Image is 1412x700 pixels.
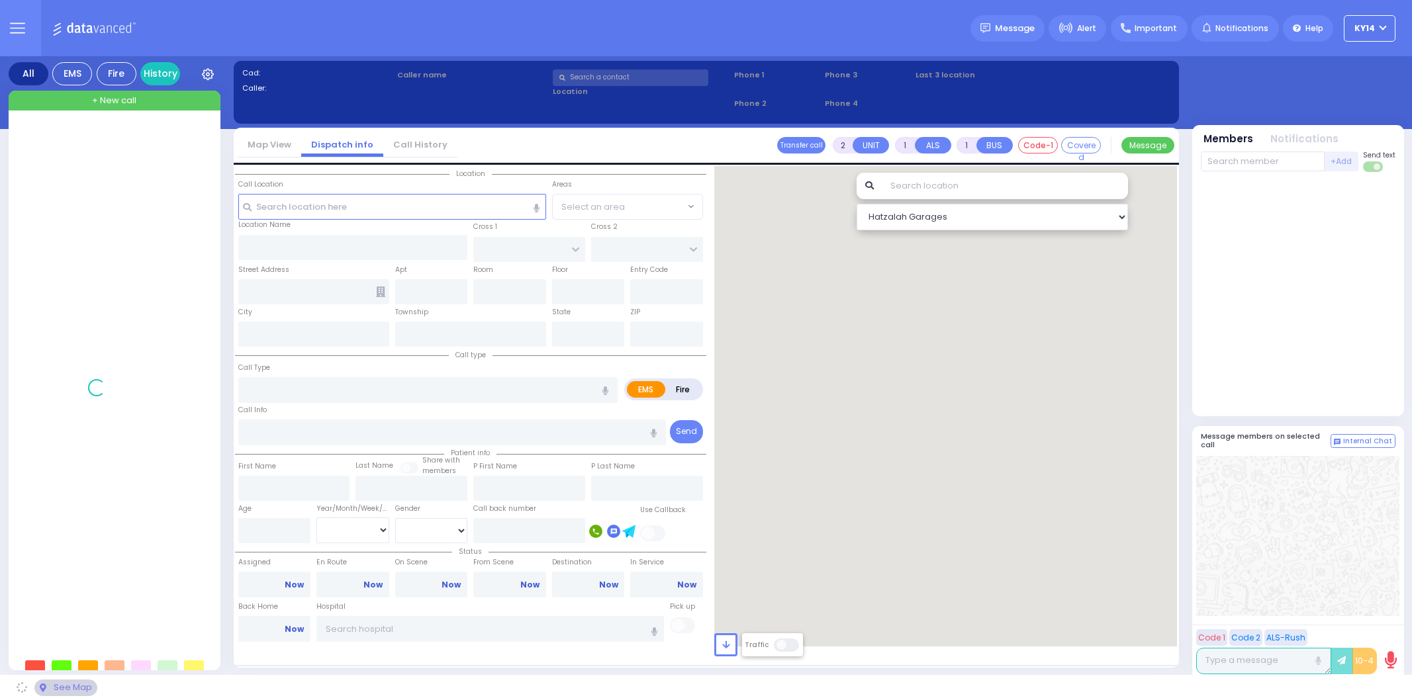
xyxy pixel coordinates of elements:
span: members [422,466,456,476]
label: Township [395,307,428,318]
button: UNIT [853,137,889,153]
label: Use Callback [640,505,686,515]
label: Back Home [238,601,311,612]
span: Help [1305,22,1323,34]
label: Assigned [238,557,311,568]
a: History [140,62,180,85]
label: Call Type [238,363,270,373]
button: Members [1203,132,1253,147]
label: Floor [552,265,568,275]
button: Code 2 [1229,629,1262,646]
a: Dispatch info [301,138,383,151]
a: Now [677,579,696,591]
label: State [552,307,571,318]
label: P Last Name [591,461,635,472]
label: Gender [395,503,420,514]
span: Internal Chat [1343,437,1392,446]
label: ZIP [630,307,640,318]
span: Phone 4 [825,98,911,109]
button: Transfer call [777,137,825,153]
button: Code-1 [1018,137,1058,153]
label: EMS [627,381,665,398]
input: Search hospital [316,616,664,641]
label: City [238,307,252,318]
span: Patient info [444,448,496,458]
label: Caller name [397,69,548,81]
a: Now [599,579,618,591]
label: Last Name [355,460,393,471]
span: + New call [92,94,136,107]
button: Message [1121,137,1174,153]
div: All [9,62,48,85]
a: Now [520,579,540,591]
button: ALS-Rush [1264,629,1307,646]
div: Fire [97,62,136,85]
span: Location [449,169,492,179]
label: Pick up [670,601,695,612]
label: Age [238,503,252,514]
span: Other building occupants [376,286,385,297]
label: Last 3 location [916,69,1043,81]
label: In Service [630,557,703,568]
button: BUS [976,137,1013,153]
span: Phone 1 [734,69,820,81]
label: Call back number [473,503,536,514]
label: Call Info [238,405,267,416]
button: KY14 [1344,15,1395,42]
button: Code 1 [1196,629,1227,646]
label: Cad: [242,67,393,79]
div: EMS [52,62,92,85]
button: Covered [1061,137,1101,153]
button: Send [670,420,703,443]
button: ALS [915,137,951,153]
button: Internal Chat [1331,434,1395,449]
label: From Scene [473,557,546,568]
span: Send text [1363,150,1395,160]
span: Alert [1077,22,1096,34]
div: Year/Month/Week/Day [316,503,389,514]
div: See map [34,679,97,696]
label: Cross 2 [591,222,618,232]
a: Map View [238,138,301,151]
input: Search location here [238,194,546,219]
span: Call type [449,350,493,360]
img: Logo [52,20,140,36]
label: Location [553,86,730,97]
span: Status [452,547,489,556]
input: Search a contact [553,69,708,86]
label: Traffic [745,640,769,650]
span: Select an area [561,200,625,214]
label: Turn off text [1363,160,1384,173]
small: Share with [422,455,460,465]
span: Phone 3 [825,69,911,81]
a: Now [442,579,461,591]
span: Phone 2 [734,98,820,109]
label: Call Location [238,179,283,190]
h5: Message members on selected call [1201,432,1331,449]
label: Entry Code [630,265,668,275]
img: message.svg [980,23,990,33]
button: Notifications [1270,132,1339,147]
label: Areas [552,179,572,190]
a: Now [363,579,383,591]
label: Location Name [238,220,291,230]
span: Important [1135,22,1177,34]
a: Now [285,623,304,635]
a: Call History [383,138,457,151]
label: P First Name [473,461,517,472]
span: Message [995,22,1035,35]
label: Street Address [238,265,289,275]
label: Cross 1 [473,222,497,232]
input: Search location [882,173,1127,199]
label: On Scene [395,557,468,568]
span: Notifications [1215,22,1268,34]
label: Apt [395,265,407,275]
span: KY14 [1354,22,1375,34]
label: Hospital [316,601,346,612]
label: First Name [238,461,276,472]
label: Room [473,265,493,275]
label: Caller: [242,83,393,94]
label: Destination [552,557,625,568]
a: Now [285,579,304,591]
label: Fire [665,381,702,398]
